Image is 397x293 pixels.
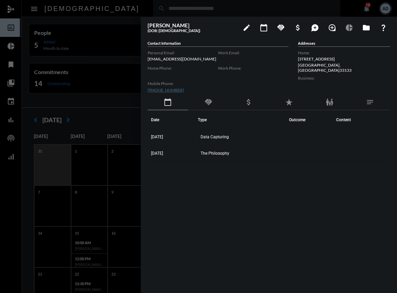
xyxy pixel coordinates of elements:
p: [GEOGRAPHIC_DATA] , [GEOGRAPHIC_DATA] 33133 [298,62,390,73]
mat-icon: calendar_today [260,24,268,32]
mat-icon: attach_money [294,24,302,32]
a: [PHONE_NUMBER] [148,87,184,93]
h5: (DOB: [DEMOGRAPHIC_DATA]) [148,28,236,33]
mat-icon: family_restroom [325,98,333,106]
p: [STREET_ADDRESS] [298,56,390,61]
mat-icon: star_rate [285,98,293,106]
span: The Philosophy [201,151,229,156]
p: [EMAIL_ADDRESS][DOMAIN_NAME] [148,56,218,61]
span: [DATE] [151,151,163,156]
mat-icon: notes [366,98,374,106]
mat-icon: question_mark [379,24,387,32]
label: Work Email: [218,50,288,55]
mat-icon: handshake [204,98,212,106]
button: Archives [359,20,373,34]
button: Add Commitment [274,20,288,34]
th: Outcome [289,110,333,129]
h5: Addresses [298,41,390,47]
label: Mobile Phone: [148,81,218,86]
label: Home Phone: [148,66,218,71]
th: Date [148,110,198,129]
mat-icon: maps_ugc [311,24,319,32]
button: Add Business [291,20,305,34]
button: What If? [377,20,390,34]
h5: Contact Information [148,41,288,47]
label: Business: [298,75,390,81]
label: Home: [298,50,390,55]
button: Add Mention [308,20,322,34]
button: Add meeting [257,20,271,34]
mat-icon: loupe [328,24,336,32]
button: Data Capturing Calculator [342,20,356,34]
th: Type [198,110,289,129]
button: Add Introduction [325,20,339,34]
button: edit person [240,20,254,34]
mat-icon: handshake [277,24,285,32]
span: Data Capturing [201,135,229,139]
mat-icon: calendar_today [164,98,172,106]
span: [DATE] [151,135,163,139]
mat-icon: attach_money [245,98,253,106]
label: Personal Email: [148,50,218,55]
th: Content [333,110,390,129]
label: Work Phone: [218,66,288,71]
h3: [PERSON_NAME] [148,22,236,28]
mat-icon: folder [362,24,370,32]
mat-icon: edit [243,24,251,32]
mat-icon: pie_chart [345,24,353,32]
